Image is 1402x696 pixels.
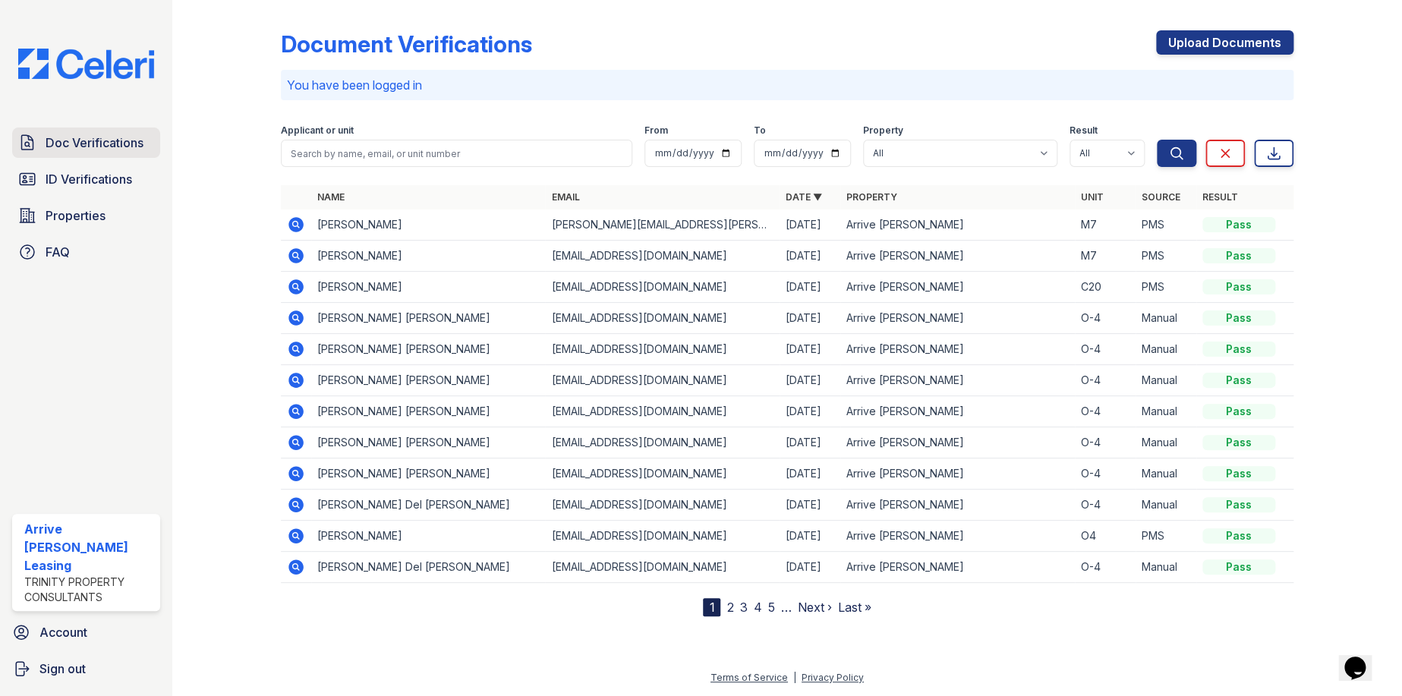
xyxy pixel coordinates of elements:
a: Upload Documents [1156,30,1293,55]
td: Manual [1136,365,1196,396]
td: [PERSON_NAME] [PERSON_NAME] [311,396,546,427]
td: O4 [1075,521,1136,552]
td: [DATE] [780,521,840,552]
label: To [754,124,766,137]
td: [PERSON_NAME] Del [PERSON_NAME] [311,552,546,583]
a: Privacy Policy [802,672,864,683]
td: [PERSON_NAME] [311,241,546,272]
a: 4 [753,600,761,615]
td: Manual [1136,490,1196,521]
td: [EMAIL_ADDRESS][DOMAIN_NAME] [545,458,780,490]
input: Search by name, email, or unit number [281,140,632,167]
td: O-4 [1075,427,1136,458]
div: Pass [1202,373,1275,388]
div: Pass [1202,310,1275,326]
td: [EMAIL_ADDRESS][DOMAIN_NAME] [545,241,780,272]
label: Result [1070,124,1098,137]
td: [EMAIL_ADDRESS][DOMAIN_NAME] [545,552,780,583]
td: [DATE] [780,334,840,365]
td: [DATE] [780,303,840,334]
a: Unit [1081,191,1104,203]
span: Properties [46,206,106,225]
a: 3 [739,600,747,615]
td: O-4 [1075,396,1136,427]
td: [EMAIL_ADDRESS][DOMAIN_NAME] [545,396,780,427]
a: 5 [767,600,774,615]
td: [PERSON_NAME] [PERSON_NAME] [311,303,546,334]
td: Arrive [PERSON_NAME] [840,521,1075,552]
div: Pass [1202,342,1275,357]
td: M7 [1075,241,1136,272]
a: Name [317,191,345,203]
td: O-4 [1075,303,1136,334]
td: Arrive [PERSON_NAME] [840,303,1075,334]
td: Manual [1136,303,1196,334]
td: PMS [1136,521,1196,552]
label: From [644,124,668,137]
span: Sign out [39,660,86,678]
a: FAQ [12,237,160,267]
td: [PERSON_NAME] [PERSON_NAME] [311,427,546,458]
a: Date ▼ [786,191,822,203]
td: O-4 [1075,365,1136,396]
div: Pass [1202,217,1275,232]
td: PMS [1136,209,1196,241]
td: [PERSON_NAME][EMAIL_ADDRESS][PERSON_NAME][DOMAIN_NAME] [545,209,780,241]
img: CE_Logo_Blue-a8612792a0a2168367f1c8372b55b34899dd931a85d93a1a3d3e32e68fde9ad4.png [6,49,166,79]
td: Arrive [PERSON_NAME] [840,427,1075,458]
label: Applicant or unit [281,124,354,137]
td: [EMAIL_ADDRESS][DOMAIN_NAME] [545,303,780,334]
td: [DATE] [780,272,840,303]
td: [DATE] [780,209,840,241]
a: Sign out [6,653,166,684]
td: Manual [1136,334,1196,365]
td: C20 [1075,272,1136,303]
td: O-4 [1075,490,1136,521]
td: PMS [1136,241,1196,272]
a: Last » [837,600,871,615]
td: Manual [1136,552,1196,583]
div: Pass [1202,435,1275,450]
td: [DATE] [780,427,840,458]
div: Arrive [PERSON_NAME] Leasing [24,520,154,575]
td: [DATE] [780,241,840,272]
a: Property [846,191,897,203]
td: [EMAIL_ADDRESS][DOMAIN_NAME] [545,521,780,552]
td: [PERSON_NAME] [PERSON_NAME] [311,458,546,490]
span: … [780,598,791,616]
a: Terms of Service [710,672,788,683]
td: [PERSON_NAME] [PERSON_NAME] [311,334,546,365]
span: Doc Verifications [46,134,143,152]
span: ID Verifications [46,170,132,188]
a: 2 [726,600,733,615]
td: O-4 [1075,334,1136,365]
td: Manual [1136,427,1196,458]
div: Pass [1202,279,1275,294]
a: ID Verifications [12,164,160,194]
td: [PERSON_NAME] [311,521,546,552]
div: Pass [1202,559,1275,575]
div: | [793,672,796,683]
a: Doc Verifications [12,128,160,158]
td: [DATE] [780,552,840,583]
td: Arrive [PERSON_NAME] [840,272,1075,303]
a: Next › [797,600,831,615]
div: Pass [1202,466,1275,481]
td: Arrive [PERSON_NAME] [840,552,1075,583]
td: O-4 [1075,552,1136,583]
a: Result [1202,191,1238,203]
td: [EMAIL_ADDRESS][DOMAIN_NAME] [545,365,780,396]
a: Email [551,191,579,203]
iframe: chat widget [1338,635,1387,681]
td: Arrive [PERSON_NAME] [840,396,1075,427]
span: Account [39,623,87,641]
td: Arrive [PERSON_NAME] [840,334,1075,365]
td: [DATE] [780,396,840,427]
td: [PERSON_NAME] Del [PERSON_NAME] [311,490,546,521]
td: [DATE] [780,365,840,396]
div: Pass [1202,528,1275,543]
label: Property [863,124,903,137]
td: M7 [1075,209,1136,241]
div: Trinity Property Consultants [24,575,154,605]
